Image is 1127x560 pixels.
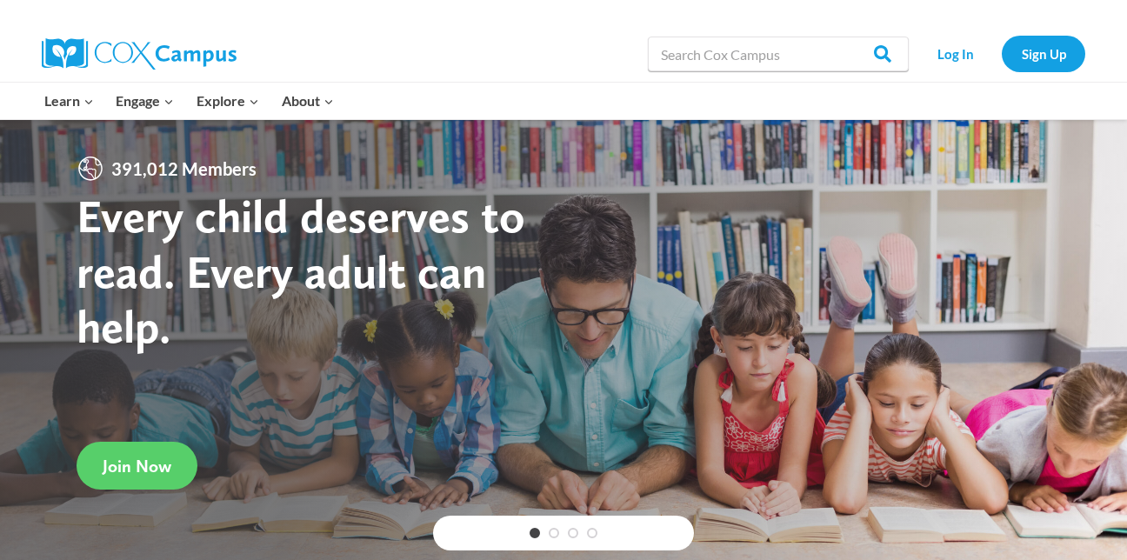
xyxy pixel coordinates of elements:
[116,90,174,112] span: Engage
[104,155,263,183] span: 391,012 Members
[648,37,909,71] input: Search Cox Campus
[549,528,559,538] a: 2
[530,528,540,538] a: 1
[568,528,578,538] a: 3
[77,188,525,354] strong: Every child deserves to read. Every adult can help.
[44,90,94,112] span: Learn
[917,36,993,71] a: Log In
[197,90,259,112] span: Explore
[917,36,1085,71] nav: Secondary Navigation
[33,83,344,119] nav: Primary Navigation
[42,38,237,70] img: Cox Campus
[1002,36,1085,71] a: Sign Up
[587,528,597,538] a: 4
[77,442,197,490] a: Join Now
[103,456,171,477] span: Join Now
[282,90,334,112] span: About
